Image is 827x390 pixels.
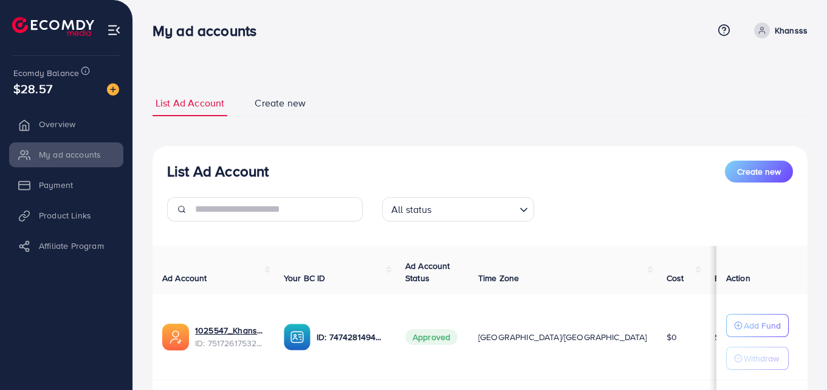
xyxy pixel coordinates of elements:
[737,165,781,178] span: Create new
[389,201,434,218] span: All status
[255,96,306,110] span: Create new
[744,318,781,333] p: Add Fund
[153,22,266,40] h3: My ad accounts
[156,96,224,110] span: List Ad Account
[195,324,264,336] a: 1025547_KhansEmpire_1750248904397
[726,347,789,370] button: Withdraw
[12,17,94,36] img: logo
[317,330,386,344] p: ID: 7474281494693986320
[726,272,750,284] span: Action
[478,331,647,343] span: [GEOGRAPHIC_DATA]/[GEOGRAPHIC_DATA]
[405,260,450,284] span: Ad Account Status
[284,324,311,350] img: ic-ba-acc.ded83a64.svg
[107,23,121,37] img: menu
[13,80,52,97] span: $28.57
[167,162,269,180] h3: List Ad Account
[195,324,264,349] div: <span class='underline'>1025547_KhansEmpire_1750248904397</span></br>7517261753286328321
[405,329,458,345] span: Approved
[744,351,779,366] p: Withdraw
[195,337,264,349] span: ID: 7517261753286328321
[726,314,789,337] button: Add Fund
[667,331,677,343] span: $0
[775,23,808,38] p: Khansss
[162,272,207,284] span: Ad Account
[382,197,534,221] div: Search for option
[13,67,79,79] span: Ecomdy Balance
[107,83,119,96] img: image
[284,272,326,284] span: Your BC ID
[725,161,793,183] button: Create new
[667,272,684,284] span: Cost
[162,324,189,350] img: ic-ads-acc.e4c84228.svg
[478,272,519,284] span: Time Zone
[749,23,808,38] a: Khansss
[436,198,515,218] input: Search for option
